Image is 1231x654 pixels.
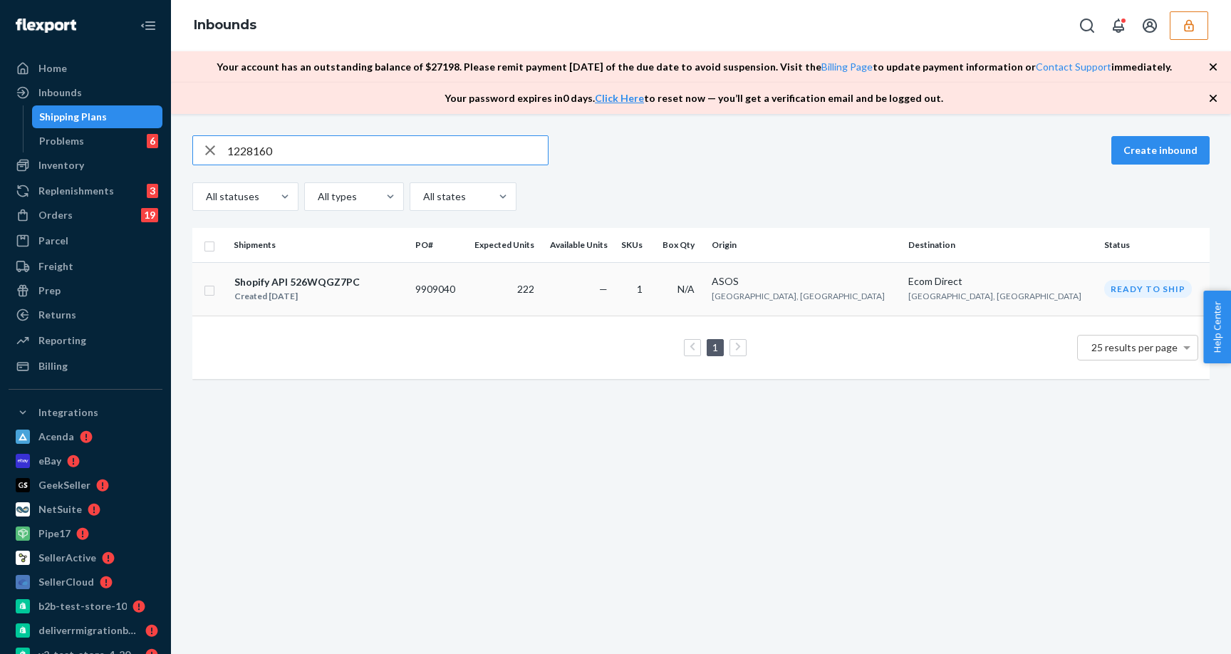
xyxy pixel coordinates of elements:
div: Integrations [38,405,98,420]
a: Freight [9,255,162,278]
a: Orders19 [9,204,162,227]
div: Created [DATE] [234,289,360,303]
input: All states [422,190,423,204]
th: PO# [410,228,464,262]
img: Flexport logo [16,19,76,33]
a: Contact Support [1036,61,1111,73]
ol: breadcrumbs [182,5,268,46]
a: Billing Page [821,61,873,73]
a: Billing [9,355,162,378]
a: Home [9,57,162,80]
a: SellerActive [9,546,162,569]
div: Problems [39,134,84,148]
button: Open account menu [1136,11,1164,40]
a: Page 1 is your current page [710,341,721,353]
div: Prep [38,284,61,298]
span: — [599,283,608,295]
a: NetSuite [9,498,162,521]
div: Billing [38,359,68,373]
a: Replenishments3 [9,180,162,202]
div: SellerActive [38,551,96,565]
button: Create inbound [1111,136,1210,165]
span: [GEOGRAPHIC_DATA], [GEOGRAPHIC_DATA] [712,291,885,301]
p: Your password expires in 0 days . to reset now — you’ll get a verification email and be logged out. [445,91,943,105]
input: Search inbounds by name, destination, msku... [227,136,548,165]
div: NetSuite [38,502,82,517]
a: Problems6 [32,130,163,152]
div: Inbounds [38,85,82,100]
span: 222 [517,283,534,295]
span: [GEOGRAPHIC_DATA], [GEOGRAPHIC_DATA] [908,291,1081,301]
th: Status [1098,228,1210,262]
button: Help Center [1203,291,1231,363]
a: deliverrmigrationbasictest [9,619,162,642]
a: Prep [9,279,162,302]
a: Inbounds [9,81,162,104]
button: Close Navigation [134,11,162,40]
div: b2b-test-store-10 [38,599,127,613]
a: Inventory [9,154,162,177]
div: Home [38,61,67,76]
a: Pipe17 [9,522,162,545]
th: Shipments [228,228,410,262]
div: 19 [141,208,158,222]
div: Shopify API 526WQGZ7PC [234,275,360,289]
div: Reporting [38,333,86,348]
a: Returns [9,303,162,326]
span: N/A [677,283,695,295]
a: Reporting [9,329,162,352]
div: Shipping Plans [39,110,107,124]
th: Origin [706,228,902,262]
div: SellerCloud [38,575,94,589]
a: Click Here [595,92,644,104]
div: Ready to ship [1104,280,1192,298]
th: Destination [903,228,1098,262]
a: Parcel [9,229,162,252]
th: Box Qty [654,228,706,262]
div: Replenishments [38,184,114,198]
th: Available Units [540,228,613,262]
input: All statuses [204,190,206,204]
div: Ecom Direct [908,274,1093,289]
a: SellerCloud [9,571,162,593]
a: Inbounds [194,17,256,33]
div: Acenda [38,430,74,444]
div: eBay [38,454,61,468]
button: Open notifications [1104,11,1133,40]
input: All types [316,190,318,204]
div: ASOS [712,274,896,289]
a: eBay [9,450,162,472]
div: GeekSeller [38,478,90,492]
a: GeekSeller [9,474,162,497]
button: Open Search Box [1073,11,1101,40]
a: Acenda [9,425,162,448]
div: Inventory [38,158,84,172]
p: Your account has an outstanding balance of $ 27198 . Please remit payment [DATE] of the due date ... [217,60,1172,74]
div: Freight [38,259,73,274]
th: SKUs [613,228,654,262]
div: Returns [38,308,76,322]
span: 25 results per page [1091,341,1178,353]
td: 9909040 [410,262,464,316]
a: b2b-test-store-10 [9,595,162,618]
div: deliverrmigrationbasictest [38,623,140,638]
a: Shipping Plans [32,105,163,128]
div: 3 [147,184,158,198]
span: 1 [637,283,643,295]
div: 6 [147,134,158,148]
th: Expected Units [464,228,539,262]
div: Pipe17 [38,526,71,541]
div: Parcel [38,234,68,248]
button: Integrations [9,401,162,424]
div: Orders [38,208,73,222]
